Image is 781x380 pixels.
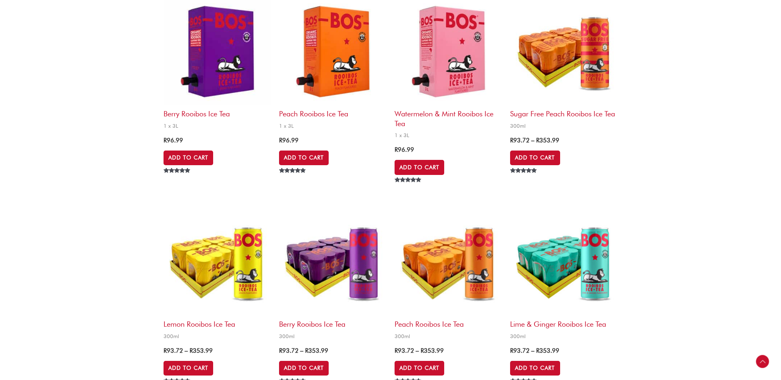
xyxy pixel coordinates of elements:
a: Add to cart: “Berry Rooibos Ice Tea” [164,151,213,165]
span: Rated out of 5 [279,168,307,192]
span: R [395,347,398,354]
h2: Lemon Rooibos Ice Tea [164,315,271,329]
img: Peach Rooibos Ice Tea [395,208,502,315]
bdi: 353.99 [305,347,328,354]
h2: Sugar Free Peach Rooibos Ice Tea [510,105,617,118]
span: R [279,137,282,144]
span: R [421,347,424,354]
span: 300ml [164,333,271,340]
span: 300ml [279,333,386,340]
span: R [510,137,513,144]
span: – [185,347,188,354]
span: Rated out of 5 [395,177,423,201]
bdi: 93.72 [510,347,530,354]
span: Rated out of 5 [164,168,192,192]
a: Berry Rooibos Ice Tea300ml [279,208,386,342]
a: Select options for “Berry Rooibos Ice Tea” [279,361,329,376]
bdi: 96.99 [279,137,299,144]
a: Select options for “Peach Rooibos Ice Tea” [395,361,444,376]
a: Lemon Rooibos Ice Tea300ml [164,208,271,342]
a: Select options for “Sugar Free Peach Rooibos Ice Tea” [510,151,560,165]
h2: Lime & Ginger Rooibos Ice Tea [510,315,617,329]
img: Lime & Ginger Rooibos Ice Tea [510,208,617,315]
bdi: 93.72 [164,347,183,354]
img: Berry Rooibos Ice Tea [279,208,386,315]
span: – [531,137,534,144]
h2: Peach Rooibos Ice Tea [279,105,386,118]
span: R [305,347,308,354]
span: 300ml [510,333,617,340]
img: Lemon Rooibos Ice Tea [164,208,271,315]
span: – [531,347,534,354]
a: Select options for “Lime & Ginger Rooibos Ice Tea” [510,361,560,376]
bdi: 353.99 [536,137,559,144]
bdi: 96.99 [164,137,183,144]
h2: Watermelon & Mint Rooibos Ice Tea [395,105,502,128]
span: – [300,347,303,354]
span: 1 x 3L [279,122,386,129]
span: 1 x 3L [164,122,271,129]
a: Add to cart: “Peach Rooibos Ice Tea” [279,151,329,165]
a: Peach Rooibos Ice Tea300ml [395,208,502,342]
a: Add to cart: “Watermelon & Mint Rooibos Ice Tea” [395,160,444,175]
span: R [395,146,398,153]
bdi: 93.72 [510,137,530,144]
bdi: 353.99 [190,347,213,354]
span: R [164,347,167,354]
span: R [164,137,167,144]
bdi: 353.99 [536,347,559,354]
span: R [510,347,513,354]
span: Rated out of 5 [510,168,537,192]
bdi: 96.99 [395,146,414,153]
h2: Berry Rooibos Ice Tea [164,105,271,118]
span: 300ml [510,122,617,129]
a: Lime & Ginger Rooibos Ice Tea300ml [510,208,617,342]
span: – [416,347,419,354]
bdi: 93.72 [395,347,414,354]
span: R [190,347,193,354]
h2: Berry Rooibos Ice Tea [279,315,386,329]
bdi: 353.99 [421,347,444,354]
span: R [279,347,282,354]
span: R [536,137,539,144]
a: Select options for “Lemon Rooibos Ice Tea” [164,361,213,376]
span: 1 x 3L [395,132,502,139]
span: 300ml [395,333,502,340]
h2: Peach Rooibos Ice Tea [395,315,502,329]
span: R [536,347,539,354]
bdi: 93.72 [279,347,299,354]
